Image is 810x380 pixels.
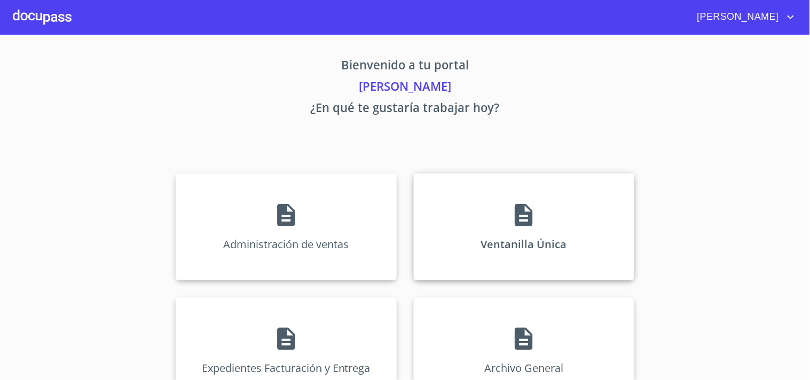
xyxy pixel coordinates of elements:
span: [PERSON_NAME] [689,9,784,26]
p: Archivo General [484,361,563,375]
p: Bienvenido a tu portal [76,56,734,77]
p: Expedientes Facturación y Entrega [202,361,371,375]
p: ¿En qué te gustaría trabajar hoy? [76,99,734,120]
button: account of current user [689,9,797,26]
p: [PERSON_NAME] [76,77,734,99]
p: Ventanilla Única [481,237,567,251]
p: Administración de ventas [223,237,349,251]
